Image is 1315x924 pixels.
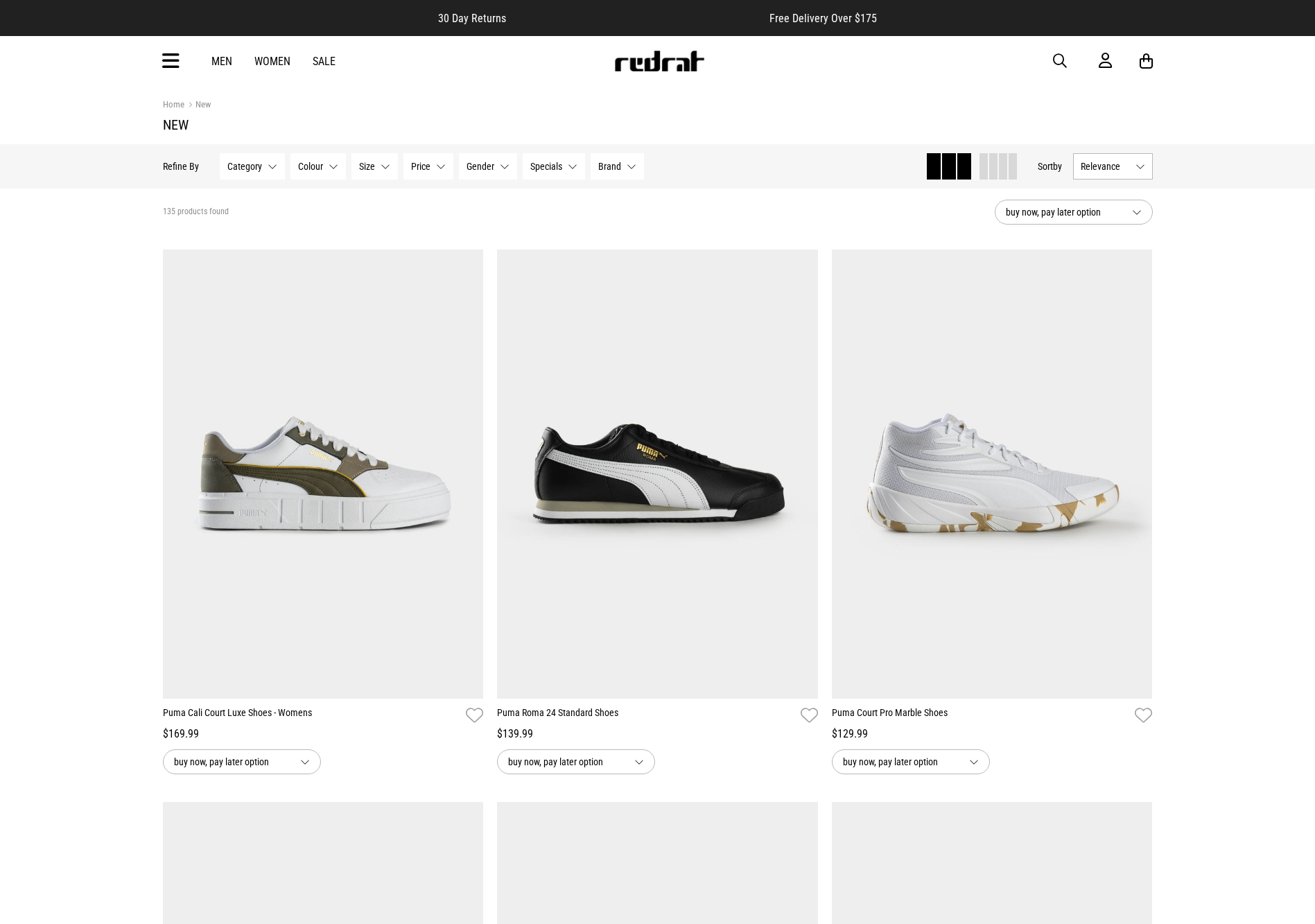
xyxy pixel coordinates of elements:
[254,55,290,68] a: Women
[523,153,585,180] button: Specials
[163,250,484,699] img: Puma Cali Court Luxe Shoes - Womens in White
[832,250,1153,699] img: Puma Court Pro Marble Shoes in White
[497,706,795,726] a: Puma Roma 24 Standard Shoes
[351,153,398,180] button: Size
[497,749,655,774] button: buy now, pay later option
[411,161,430,172] span: Price
[591,153,644,180] button: Brand
[843,753,958,770] span: buy now, pay later option
[508,753,623,770] span: buy now, pay later option
[467,161,494,172] span: Gender
[1006,204,1121,220] span: buy now, pay later option
[497,726,818,742] div: $139.99
[290,153,346,180] button: Colour
[220,153,285,180] button: Category
[163,749,321,774] button: buy now, pay later option
[438,12,506,25] span: 30 Day Returns
[459,153,517,180] button: Gender
[1081,161,1130,172] span: Relevance
[1073,153,1153,180] button: Relevance
[598,161,621,172] span: Brand
[163,161,199,172] p: Refine By
[359,161,375,172] span: Size
[995,200,1153,225] button: buy now, pay later option
[403,153,453,180] button: Price
[832,706,1130,726] a: Puma Court Pro Marble Shoes
[174,753,289,770] span: buy now, pay later option
[1053,161,1062,172] span: by
[163,99,184,110] a: Home
[832,749,990,774] button: buy now, pay later option
[530,161,562,172] span: Specials
[184,99,211,112] a: New
[497,250,818,699] img: Puma Roma 24 Standard Shoes in Multi
[534,11,742,25] iframe: Customer reviews powered by Trustpilot
[227,161,262,172] span: Category
[163,726,484,742] div: $169.99
[211,55,232,68] a: Men
[832,726,1153,742] div: $129.99
[1038,158,1062,175] button: Sortby
[163,116,1153,133] h1: New
[163,706,461,726] a: Puma Cali Court Luxe Shoes - Womens
[313,55,336,68] a: Sale
[769,12,877,25] span: Free Delivery Over $175
[163,207,229,218] span: 135 products found
[613,51,705,71] img: Redrat logo
[298,161,323,172] span: Colour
